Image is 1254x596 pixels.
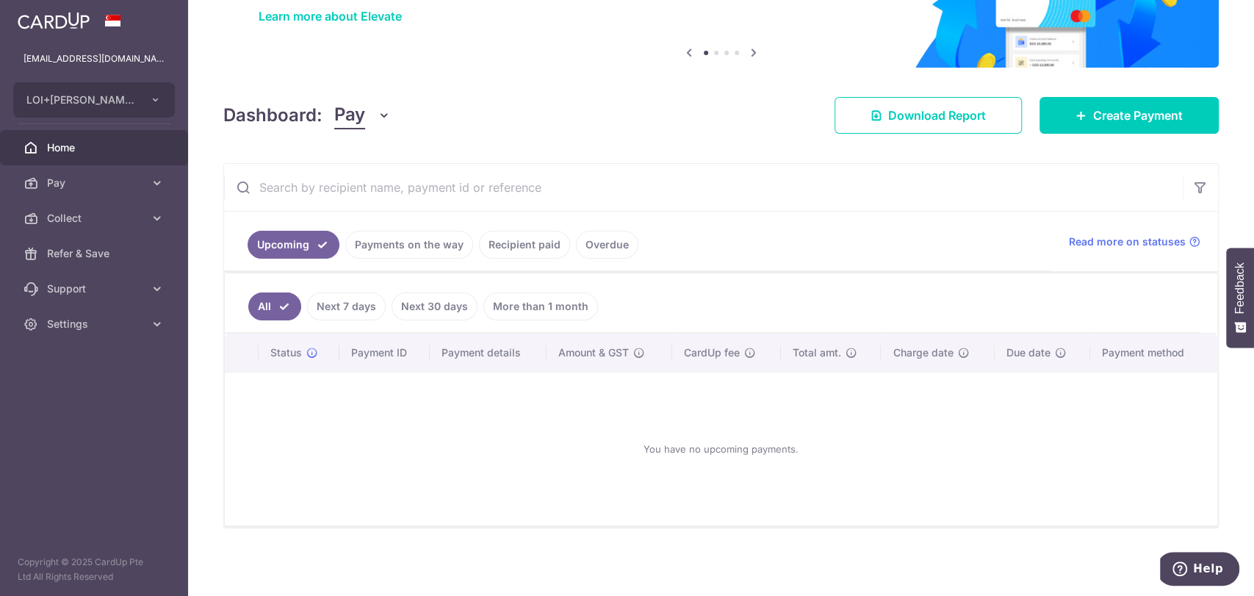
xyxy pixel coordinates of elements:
a: Next 30 days [392,292,478,320]
a: Read more on statuses [1069,234,1200,249]
span: Due date [1006,345,1051,360]
button: Feedback - Show survey [1226,248,1254,348]
span: LOI+[PERSON_NAME] CLINIC SURGERY [26,93,135,107]
button: Pay [334,101,391,129]
span: Charge date [893,345,953,360]
span: Read more on statuses [1069,234,1186,249]
a: Upcoming [248,231,339,259]
span: Pay [47,176,144,190]
a: Next 7 days [307,292,386,320]
a: Overdue [576,231,638,259]
span: Support [47,281,144,296]
span: Feedback [1233,262,1247,314]
a: Recipient paid [479,231,570,259]
span: Refer & Save [47,246,144,261]
span: Collect [47,211,144,226]
span: Pay [334,101,365,129]
h4: Dashboard: [223,102,322,129]
span: Home [47,140,144,155]
a: Payments on the way [345,231,473,259]
span: Status [270,345,302,360]
th: Payment method [1090,334,1217,372]
p: [EMAIL_ADDRESS][DOMAIN_NAME] [24,51,165,66]
button: LOI+[PERSON_NAME] CLINIC SURGERY [13,82,175,118]
span: Create Payment [1093,107,1183,124]
span: Amount & GST [558,345,629,360]
div: You have no upcoming payments. [242,384,1200,514]
a: Learn more about Elevate [259,9,402,24]
span: Total amt. [793,345,841,360]
span: Settings [47,317,144,331]
a: Download Report [835,97,1022,134]
a: Create Payment [1039,97,1219,134]
input: Search by recipient name, payment id or reference [224,164,1183,211]
span: CardUp fee [684,345,740,360]
span: Download Report [888,107,986,124]
a: More than 1 month [483,292,598,320]
th: Payment details [430,334,547,372]
th: Payment ID [339,334,430,372]
a: All [248,292,301,320]
img: CardUp [18,12,90,29]
iframe: Opens a widget where you can find more information [1160,552,1239,589]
